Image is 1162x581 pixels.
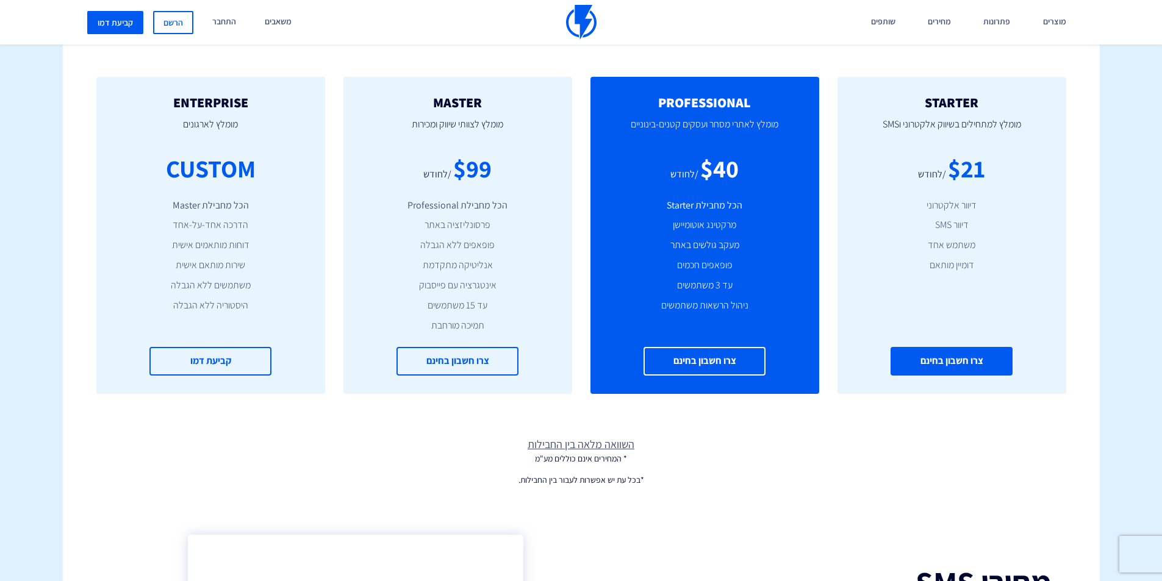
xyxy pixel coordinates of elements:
li: פופאפים ללא הגבלה [362,238,554,252]
div: /לחודש [670,168,698,182]
a: קביעת דמו [149,347,271,376]
div: $40 [700,151,739,186]
h2: PROFESSIONAL [609,95,801,110]
li: פופאפים חכמים [609,258,801,273]
li: אנליטיקה מתקדמת [362,258,554,273]
div: /לחודש [918,168,946,182]
a: קביעת דמו [87,11,143,34]
li: הכל מחבילת Professional [362,199,554,213]
a: השוואה מלאה בין החבילות [63,437,1100,452]
li: אינטגרציה עם פייסבוק [362,279,554,293]
p: מומלץ לאתרי מסחר ועסקים קטנים-בינוניים [609,110,801,151]
li: משתמשים ללא הגבלה [115,279,307,293]
li: דיוור SMS [856,218,1048,232]
h2: ENTERPRISE [115,95,307,110]
li: עד 3 משתמשים [609,279,801,293]
h2: MASTER [362,95,554,110]
li: ניהול הרשאות משתמשים [609,299,801,313]
li: הכל מחבילת Master [115,199,307,213]
li: דיוור אלקטרוני [856,199,1048,213]
div: /לחודש [423,168,451,182]
a: צרו חשבון בחינם [644,347,766,376]
p: *בכל עת יש אפשרות לעבור בין החבילות. [63,474,1100,486]
a: צרו חשבון בחינם [396,347,518,376]
div: $99 [453,151,492,186]
li: תמיכה מורחבת [362,319,554,333]
p: * המחירים אינם כוללים מע"מ [63,452,1100,465]
div: $21 [948,151,985,186]
li: שירות מותאם אישית [115,258,307,273]
li: משתמש אחד [856,238,1048,252]
li: מעקב גולשים באתר [609,238,801,252]
li: דומיין מותאם [856,258,1048,273]
li: הכל מחבילת Starter [609,199,801,213]
li: דוחות מותאמים אישית [115,238,307,252]
a: צרו חשבון בחינם [891,347,1013,376]
p: מומלץ למתחילים בשיווק אלקטרוני וSMS [856,110,1048,151]
li: מרקטינג אוטומיישן [609,218,801,232]
li: פרסונליזציה באתר [362,218,554,232]
p: מומלץ לצוותי שיווק ומכירות [362,110,554,151]
li: עד 15 משתמשים [362,299,554,313]
p: מומלץ לארגונים [115,110,307,151]
div: CUSTOM [166,151,256,186]
li: הדרכה אחד-על-אחד [115,218,307,232]
li: היסטוריה ללא הגבלה [115,299,307,313]
a: הרשם [153,11,193,34]
h2: STARTER [856,95,1048,110]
